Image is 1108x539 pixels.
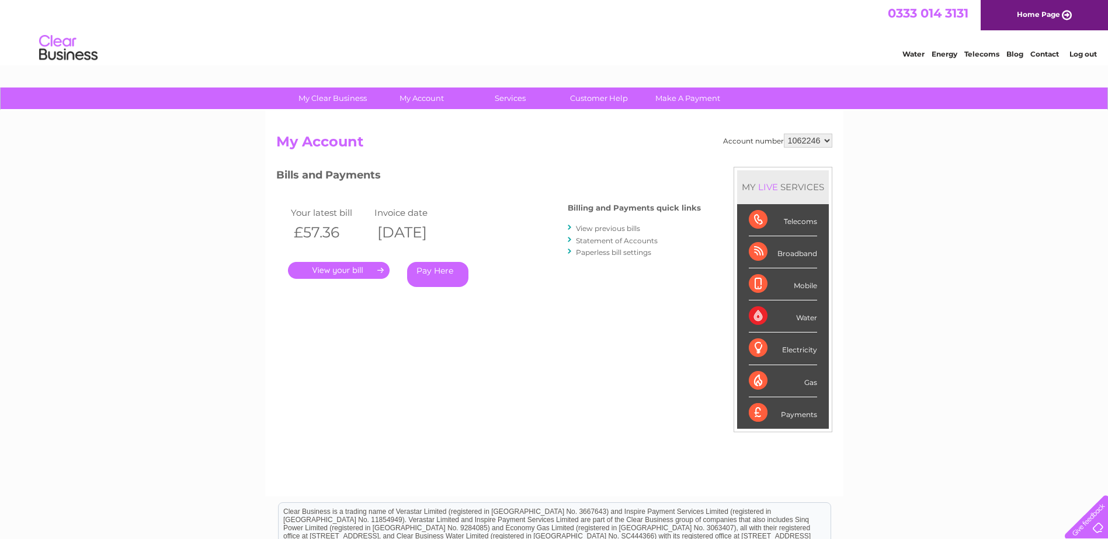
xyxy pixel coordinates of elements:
[888,6,968,20] a: 0333 014 3131
[749,365,817,397] div: Gas
[371,205,456,220] td: Invoice date
[749,268,817,300] div: Mobile
[749,236,817,268] div: Broadband
[723,134,832,148] div: Account number
[288,220,372,244] th: £57.36
[39,30,98,66] img: logo.png
[1069,50,1097,58] a: Log out
[640,87,736,109] a: Make A Payment
[749,300,817,332] div: Water
[749,204,817,236] div: Telecoms
[576,236,658,245] a: Statement of Accounts
[749,332,817,365] div: Electricity
[288,205,372,220] td: Your latest bill
[407,262,468,287] a: Pay Here
[276,134,832,156] h2: My Account
[276,167,701,187] h3: Bills and Payments
[371,220,456,244] th: [DATE]
[288,262,390,279] a: .
[737,170,829,204] div: MY SERVICES
[1030,50,1059,58] a: Contact
[284,87,381,109] a: My Clear Business
[932,50,957,58] a: Energy
[568,204,701,212] h4: Billing and Payments quick links
[964,50,999,58] a: Telecoms
[551,87,647,109] a: Customer Help
[902,50,925,58] a: Water
[576,224,640,233] a: View previous bills
[279,6,831,57] div: Clear Business is a trading name of Verastar Limited (registered in [GEOGRAPHIC_DATA] No. 3667643...
[373,87,470,109] a: My Account
[749,397,817,429] div: Payments
[756,181,780,192] div: LIVE
[462,87,558,109] a: Services
[1006,50,1023,58] a: Blog
[576,248,651,257] a: Paperless bill settings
